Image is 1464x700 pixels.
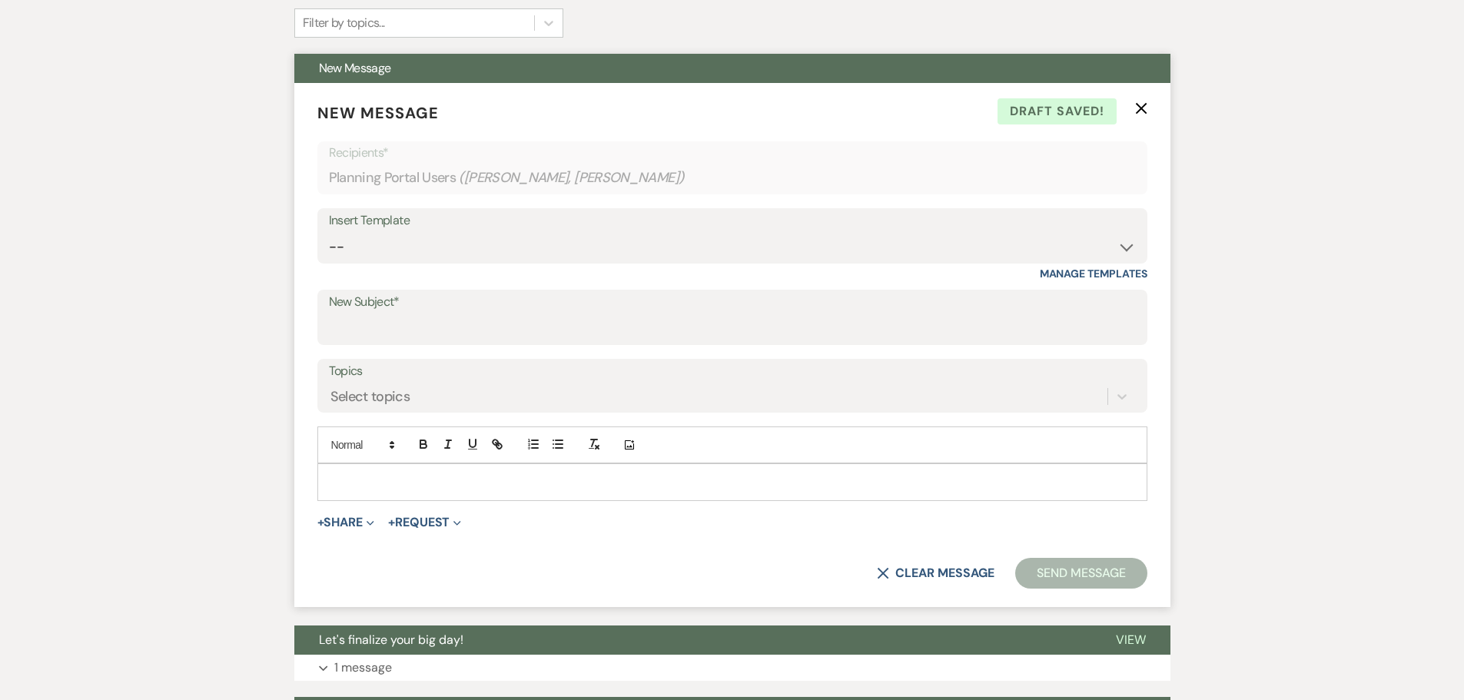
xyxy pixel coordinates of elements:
[877,567,994,579] button: Clear message
[388,516,461,529] button: Request
[317,103,439,123] span: New Message
[459,168,685,188] span: ( [PERSON_NAME], [PERSON_NAME] )
[294,655,1170,681] button: 1 message
[317,516,375,529] button: Share
[294,625,1091,655] button: Let's finalize your big day!
[317,516,324,529] span: +
[329,360,1136,383] label: Topics
[1040,267,1147,280] a: Manage Templates
[334,658,392,678] p: 1 message
[1015,558,1147,589] button: Send Message
[303,14,385,32] div: Filter by topics...
[998,98,1117,124] span: Draft saved!
[319,60,391,76] span: New Message
[1116,632,1146,648] span: View
[388,516,395,529] span: +
[1091,625,1170,655] button: View
[330,386,410,407] div: Select topics
[319,632,463,648] span: Let's finalize your big day!
[329,143,1136,163] p: Recipients*
[329,163,1136,193] div: Planning Portal Users
[329,291,1136,314] label: New Subject*
[329,210,1136,232] div: Insert Template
